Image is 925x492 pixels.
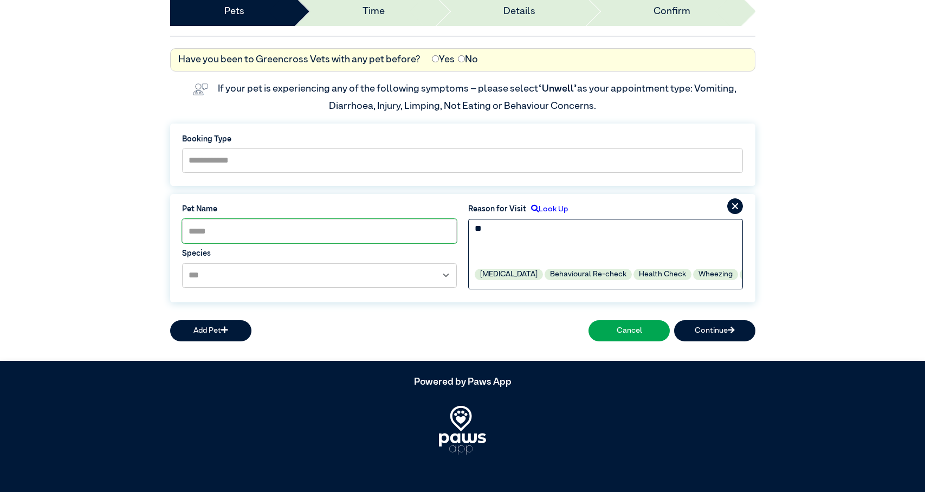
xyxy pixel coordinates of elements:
[182,248,457,260] label: Species
[178,53,421,67] label: Have you been to Greencross Vets with any pet before?
[538,84,577,94] span: “Unwell”
[182,134,743,146] label: Booking Type
[526,204,568,216] label: Look Up
[182,204,457,216] label: Pet Name
[674,320,755,342] button: Continue
[432,53,455,67] label: Yes
[693,269,738,280] label: Wheezing
[224,4,244,19] a: Pets
[633,269,691,280] label: Health Check
[218,84,738,111] label: If your pet is experiencing any of the following symptoms – please select as your appointment typ...
[189,80,212,99] img: vet
[170,320,251,342] button: Add Pet
[458,53,478,67] label: No
[432,55,439,62] input: Yes
[588,320,670,342] button: Cancel
[475,269,543,280] label: [MEDICAL_DATA]
[170,377,755,389] h5: Powered by Paws App
[458,55,465,62] input: No
[439,406,486,455] img: PawsApp
[545,269,632,280] label: Behavioural Re-check
[740,269,784,280] label: Check Up
[468,204,526,216] label: Reason for Visit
